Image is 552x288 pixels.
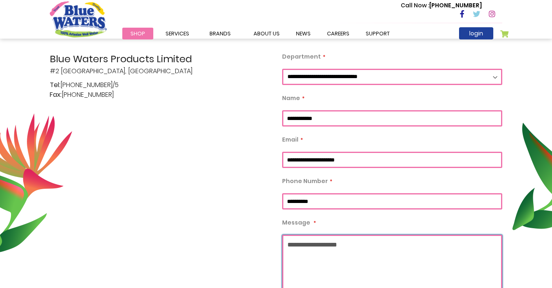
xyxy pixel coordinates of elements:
[50,80,270,100] p: [PHONE_NUMBER]/5 [PHONE_NUMBER]
[282,52,321,61] span: Department
[210,30,231,37] span: Brands
[358,28,398,39] a: support
[50,52,270,76] p: #2 [GEOGRAPHIC_DATA], [GEOGRAPHIC_DATA]
[50,1,107,37] a: store logo
[282,135,298,144] span: Email
[282,94,300,102] span: Name
[245,28,288,39] a: about us
[401,1,482,10] p: [PHONE_NUMBER]
[288,28,319,39] a: News
[166,30,189,37] span: Services
[459,27,493,39] a: login
[130,30,145,37] span: Shop
[50,52,270,66] span: Blue Waters Products Limited
[319,28,358,39] a: careers
[282,218,310,227] span: Message
[401,1,429,9] span: Call Now :
[50,90,62,100] span: Fax:
[282,177,328,185] span: Phone Number
[50,80,60,90] span: Tel:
